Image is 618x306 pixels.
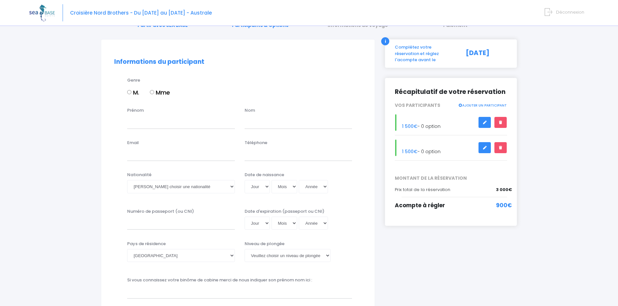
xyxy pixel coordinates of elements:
span: 1 500€ [402,148,418,155]
label: Email [127,140,139,146]
div: [DATE] [461,44,512,63]
label: Pays de résidence [127,241,166,247]
span: 900€ [496,201,512,210]
span: 3 000€ [496,187,512,193]
span: MONTANT DE LA RÉSERVATION [390,175,512,182]
span: Acompte à régler [395,201,445,209]
div: VOS PARTICIPANTS [390,102,512,109]
label: Mme [150,88,170,97]
label: Nom [245,107,255,114]
label: Prénom [127,107,144,114]
span: Prix total de la réservation [395,187,450,193]
input: Mme [150,90,154,94]
label: Numéro de passeport (ou CNI) [127,208,194,215]
label: Date d'expiration (passeport ou CNI) [245,208,324,215]
span: Déconnexion [556,9,584,15]
div: - 0 option [390,140,512,156]
a: AJOUTER UN PARTICIPANT [458,102,507,108]
h2: Informations du participant [114,58,362,66]
label: Date de naissance [245,172,284,178]
input: M. [127,90,131,94]
label: Nationalité [127,172,151,178]
div: Complétez votre réservation et réglez l'acompte avant le [390,44,461,63]
div: - 0 option [390,114,512,131]
div: i [381,37,389,45]
label: Si vous connaissez votre binôme de cabine merci de nous indiquer son prénom nom ici : [127,277,312,283]
label: Genre [127,77,140,84]
label: M. [127,88,139,97]
label: Niveau de plongée [245,241,285,247]
span: 1 500€ [402,123,418,130]
span: Croisière Nord Brothers - Du [DATE] au [DATE] - Australe [70,9,212,16]
label: Téléphone [245,140,267,146]
h2: Récapitulatif de votre réservation [395,88,507,96]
